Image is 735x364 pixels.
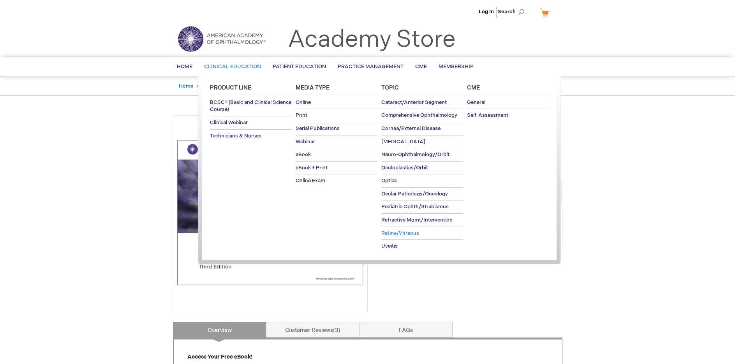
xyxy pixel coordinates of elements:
span: Clinical Webinar [210,120,248,126]
span: Comprehensive Ophthalmology [381,112,457,118]
span: Self-Assessment [467,112,508,118]
span: eBook + Print [296,165,328,171]
a: Academy Store [288,26,456,54]
span: eBook [296,151,311,158]
span: CME [415,63,427,70]
span: Neuro-Ophthalmology/Orbit [381,151,449,158]
span: Topic [381,84,399,91]
span: Refractive Mgmt/Intervention [381,217,453,223]
span: Print [296,112,307,118]
span: Patient Education [273,63,326,70]
span: Serial Publications [296,125,340,132]
span: Uveitis [381,243,398,249]
span: Media Type [296,84,330,91]
span: Retina/Vitreous [381,230,419,236]
span: Practice Management [338,63,404,70]
img: Introducing Ophthalmology: A Primer for Office Staff, Third Edition (Free Download) [177,120,363,306]
a: Overview [173,322,266,338]
span: Cornea/External Disease [381,125,441,132]
span: General [467,99,485,106]
span: Cataract/Anterior Segment [381,99,447,106]
span: Optics [381,178,397,184]
span: [MEDICAL_DATA] [381,139,425,145]
span: Webinar [296,139,315,145]
a: Customer Reviews3 [266,322,360,338]
a: Home [179,83,193,89]
span: Search [498,4,527,19]
span: Online [296,99,311,106]
span: 3 [333,327,340,334]
span: Pediatric Ophth/Strabismus [381,204,449,210]
span: Membership [439,63,474,70]
span: Ocular Pathology/Oncology [381,191,448,197]
a: Log In [479,9,494,15]
strong: Access Your Free eBook! [187,353,252,360]
span: Clinical Education [204,63,261,70]
span: Cme [467,84,480,91]
span: Product Line [210,84,251,91]
span: BCSC® (Basic and Clinical Science Course) [210,99,291,113]
span: Oculoplastics/Orbit [381,165,428,171]
span: Technicians & Nurses [210,133,261,139]
span: Home [177,63,192,70]
span: Online Exam [296,178,325,184]
a: FAQs [359,322,453,338]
